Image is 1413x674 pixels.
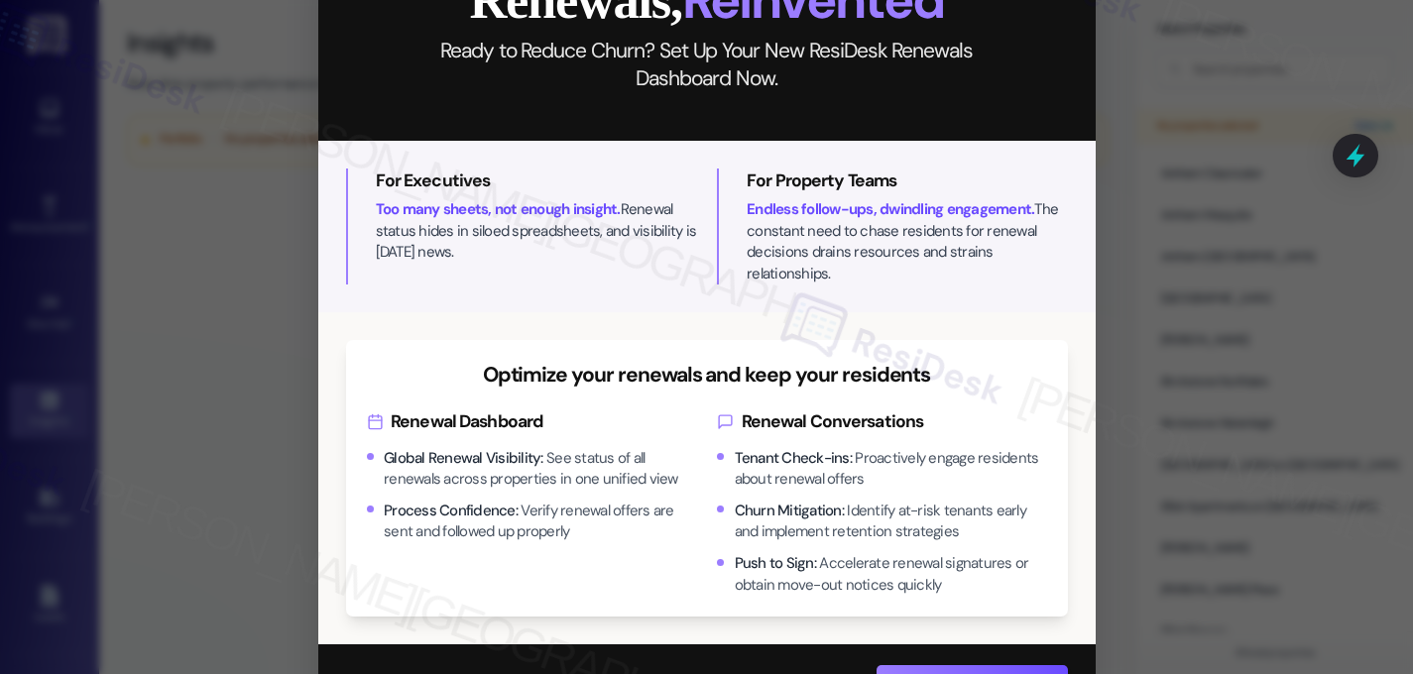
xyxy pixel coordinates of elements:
[384,448,543,468] span: Global Renewal Visibility :
[384,501,518,520] span: Process Confidence :
[747,199,1068,284] p: The constant need to chase residents for renewal decisions drains resources and strains relations...
[747,199,1034,219] span: Endless follow-ups, dwindling engagement.
[735,501,844,520] span: Churn Mitigation :
[747,168,1068,193] h3: For Property Teams
[384,501,674,541] span: Verify renewal offers are sent and followed up properly
[735,553,1029,594] span: Accelerate renewal signatures or obtain move-out notices quickly
[735,501,1026,541] span: Identify at-risk tenants early and implement retention strategies
[735,553,816,573] span: Push to Sign :
[367,361,1047,389] h3: Optimize your renewals and keep your residents
[415,37,999,92] p: Ready to Reduce Churn? Set Up Your New ResiDesk Renewals Dashboard Now.
[376,168,697,193] h3: For Executives
[384,448,678,489] span: See status of all renewals across properties in one unified view
[735,448,1039,489] span: Proactively engage residents about renewal offers
[376,199,621,219] span: Too many sheets, not enough insight.
[735,448,852,468] span: Tenant Check-ins :
[367,409,697,434] h4: Renewal Dashboard
[717,409,1047,434] h4: Renewal Conversations
[376,199,697,263] p: Renewal status hides in siloed spreadsheets, and visibility is [DATE] news.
